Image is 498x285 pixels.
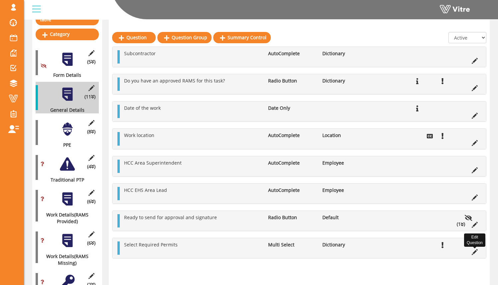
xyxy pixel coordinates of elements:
span: Date of the work [124,105,161,111]
div: Traditional PTP [36,177,94,183]
div: PPE [36,142,94,148]
span: (11 ) [84,93,95,100]
div: Edit Question [464,233,485,247]
li: (1 ) [453,221,468,227]
li: Employee [319,160,373,166]
li: AutoComplete [265,187,319,194]
a: Question Group [157,32,212,43]
li: Radio Button [265,214,319,221]
span: (8 ) [87,128,95,135]
a: Summary Control [213,32,271,43]
span: HCC Area Superintendent [124,160,182,166]
span: (6 ) [87,240,95,246]
li: Employee [319,187,373,194]
div: Work Details(RAMS Provided) [36,212,94,225]
li: AutoComplete [265,50,319,57]
span: (6 ) [87,198,95,205]
span: Work location [124,132,154,138]
li: Radio Button [265,77,319,84]
a: Question [112,32,156,43]
li: Dictionary [319,241,373,248]
li: Multi Select [265,241,319,248]
li: Dictionary [319,50,373,57]
span: Do you have an approved RAMS for this task? [124,77,225,84]
div: Work Details(RAMS Missing) [36,253,94,266]
span: Select Required Permits [124,241,178,248]
span: (5 ) [87,59,95,65]
li: AutoComplete [265,132,319,139]
li: AutoComplete [265,160,319,166]
span: HCC EHS Area Lead [124,187,167,193]
li: Default [319,214,373,221]
span: Subcontractor [124,50,156,57]
span: (4 ) [87,163,95,170]
li: Dictionary [319,77,373,84]
a: Category [36,29,99,40]
div: General Details [36,107,94,113]
span: Ready to send for approval and signature [124,214,217,220]
li: Location [319,132,373,139]
li: Date Only [265,105,319,111]
div: Form Details [36,72,94,78]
